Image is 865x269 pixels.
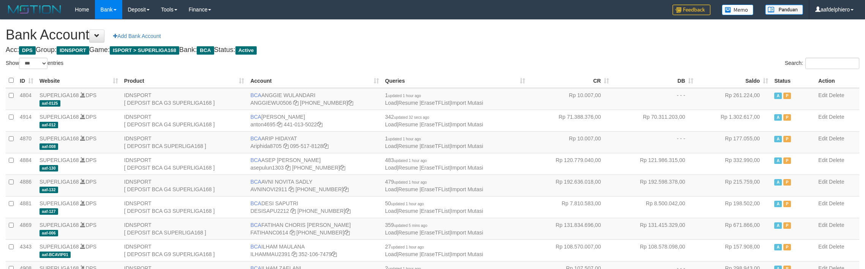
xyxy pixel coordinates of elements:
a: Edit [818,244,827,250]
span: updated 1 hour ago [394,159,427,163]
td: Rp 10.007,00 [528,131,612,153]
td: Rp 108.570.007,00 [528,239,612,261]
span: 27 [385,244,424,250]
span: aaf-012 [39,122,58,128]
a: EraseTFList [421,121,450,127]
a: AVNINOVI2911 [250,186,287,192]
td: 4886 [17,175,36,196]
td: - - - [612,88,696,110]
td: IDNSPORT [ DEPOSIT BCA G4 SUPERLIGA168 ] [121,110,248,131]
span: | | | [385,179,483,192]
td: Rp 70.311.203,00 [612,110,696,131]
label: Show entries [6,58,63,69]
span: updated 5 mins ago [394,223,427,228]
a: Copy 4062281875 to clipboard [340,165,345,171]
td: Rp 108.578.098,00 [612,239,696,261]
span: aaf-BCAVIP01 [39,252,71,258]
th: Account: activate to sort column ascending [247,73,382,88]
td: Rp 10.007,00 [528,88,612,110]
a: SUPERLIGA168 [39,135,79,142]
a: Edit [818,135,827,142]
span: Paused [783,244,791,250]
a: EraseTFList [421,230,450,236]
span: BCA [250,244,261,250]
td: IDNSPORT [ DEPOSIT BCA G9 SUPERLIGA168 ] [121,239,248,261]
a: SUPERLIGA168 [39,114,79,120]
span: aaf-127 [39,208,58,215]
span: updated 1 hour ago [391,202,424,206]
a: Delete [829,179,844,185]
a: Copy 4062213373 to clipboard [348,100,353,106]
th: DB: activate to sort column ascending [612,73,696,88]
span: Active [774,201,782,207]
td: Rp 332.990,00 [696,153,771,175]
span: 342 [385,114,429,120]
td: [PERSON_NAME] 441-013-5022 [247,110,382,131]
td: Rp 121.986.315,00 [612,153,696,175]
a: Copy 4062280453 to clipboard [345,208,350,214]
span: BCA [250,179,261,185]
td: Rp 157.908,00 [696,239,771,261]
span: 1 [385,92,421,98]
input: Search: [805,58,859,69]
span: Paused [783,222,791,229]
td: ASEP [PERSON_NAME] [PHONE_NUMBER] [247,153,382,175]
span: updated 1 hour ago [391,245,424,249]
a: Copy 4062281727 to clipboard [344,230,350,236]
a: FATIHANC0614 [250,230,288,236]
span: Active [774,114,782,121]
a: Edit [818,200,827,206]
td: IDNSPORT [ DEPOSIT BCA G4 SUPERLIGA168 ] [121,175,248,196]
span: Paused [783,179,791,186]
span: 479 [385,179,427,185]
th: Saldo: activate to sort column ascending [696,73,771,88]
a: Resume [398,251,418,257]
td: DPS [36,131,121,153]
img: Button%20Memo.svg [722,5,754,15]
th: Status [771,73,815,88]
span: Active [774,136,782,142]
a: Load [385,186,397,192]
td: 4804 [17,88,36,110]
a: Resume [398,165,418,171]
span: aaf-130 [39,165,58,171]
td: Rp 8.500.042,00 [612,196,696,218]
a: Load [385,230,397,236]
a: Copy Ariphida8705 to clipboard [283,143,289,149]
td: ARIP HIDAYAT 095-517-8128 [247,131,382,153]
a: Resume [398,121,418,127]
span: | | | [385,200,483,214]
a: Copy asepulun1303 to clipboard [285,165,290,171]
a: Delete [829,92,844,98]
span: | | | [385,135,483,149]
span: Paused [783,136,791,142]
span: 1 [385,135,421,142]
a: SUPERLIGA168 [39,157,79,163]
span: | | | [385,157,483,171]
a: Edit [818,157,827,163]
td: ILHAM MAULANA 352-106-7479 [247,239,382,261]
a: Import Mutasi [451,251,483,257]
td: 4343 [17,239,36,261]
a: Edit [818,92,827,98]
td: IDNSPORT [ DEPOSIT BCA G3 SUPERLIGA168 ] [121,88,248,110]
span: Active [774,179,782,186]
a: Load [385,251,397,257]
td: Rp 261.224,00 [696,88,771,110]
a: ILHAMMAU2391 [250,251,290,257]
td: IDNSPORT [ DEPOSIT BCA SUPERLIGA168 ] [121,218,248,239]
th: Action [815,73,859,88]
a: Delete [829,157,844,163]
span: updated 1 hour ago [394,180,427,184]
span: 50 [385,200,424,206]
a: Copy 0955178128 to clipboard [323,143,328,149]
h1: Bank Account [6,27,859,42]
td: DPS [36,239,121,261]
td: Rp 1.302.617,00 [696,110,771,131]
a: Delete [829,200,844,206]
a: Load [385,165,397,171]
span: Active [774,157,782,164]
span: updated 32 secs ago [394,115,429,120]
a: Import Mutasi [451,143,483,149]
td: 4869 [17,218,36,239]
